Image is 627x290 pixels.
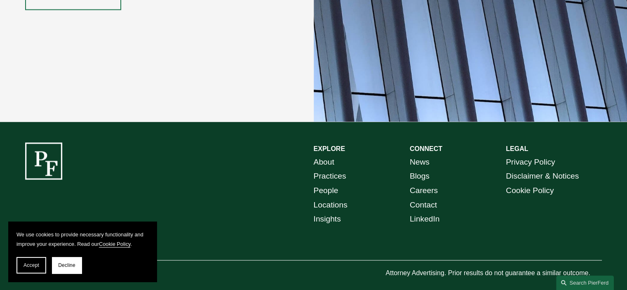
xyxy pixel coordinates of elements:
[16,257,46,273] button: Accept
[410,145,442,152] strong: CONNECT
[23,262,39,268] span: Accept
[385,267,602,279] p: Attorney Advertising. Prior results do not guarantee a similar outcome.
[16,230,148,249] p: We use cookies to provide necessary functionality and improve your experience. Read our .
[314,198,348,212] a: Locations
[506,155,555,169] a: Privacy Policy
[314,155,334,169] a: About
[8,222,157,282] section: Cookie banner
[314,169,346,183] a: Practices
[506,169,579,183] a: Disclaimer & Notices
[58,262,75,268] span: Decline
[410,198,437,212] a: Contact
[410,183,438,198] a: Careers
[506,145,528,152] strong: LEGAL
[314,212,341,226] a: Insights
[314,183,338,198] a: People
[52,257,82,273] button: Decline
[410,155,430,169] a: News
[410,169,430,183] a: Blogs
[314,145,345,152] strong: EXPLORE
[556,276,614,290] a: Search this site
[506,183,554,198] a: Cookie Policy
[410,212,440,226] a: LinkedIn
[99,241,131,247] a: Cookie Policy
